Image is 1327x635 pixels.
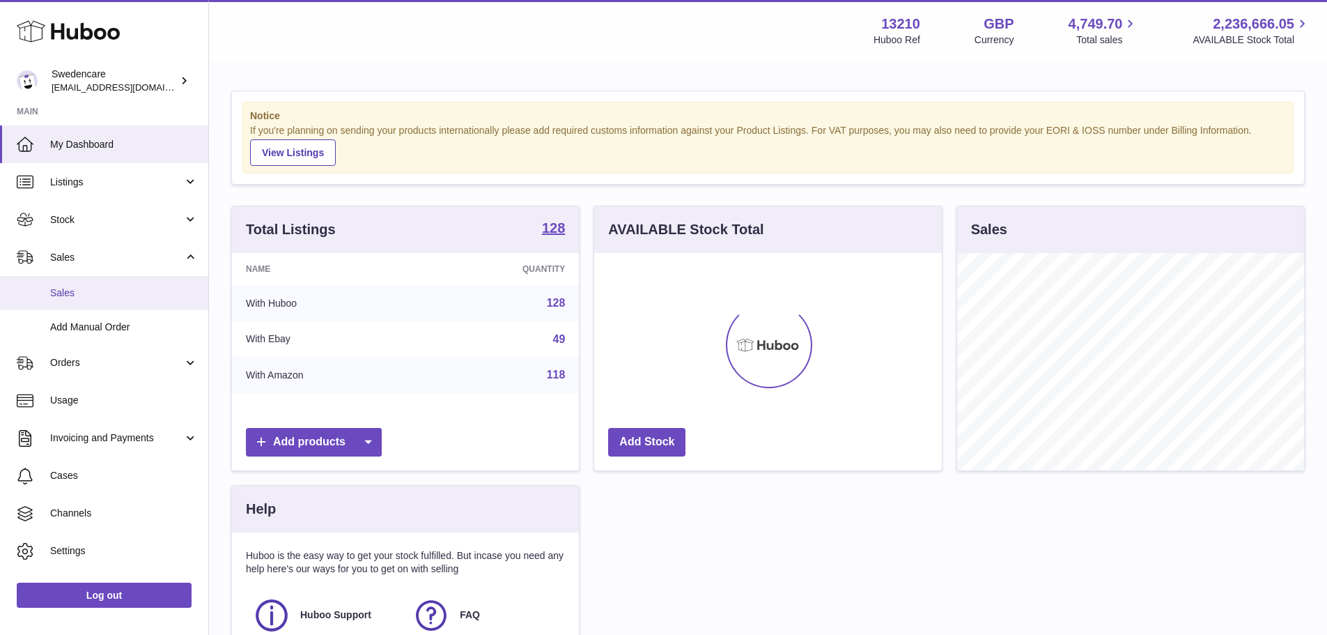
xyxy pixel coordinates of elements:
[881,15,920,33] strong: 13210
[608,428,685,457] a: Add Stock
[52,82,205,93] span: [EMAIL_ADDRESS][DOMAIN_NAME]
[232,357,422,393] td: With Amazon
[984,15,1014,33] strong: GBP
[50,544,198,558] span: Settings
[250,109,1286,123] strong: Notice
[250,124,1286,166] div: If you're planning on sending your products internationally please add required customs informati...
[412,597,558,634] a: FAQ
[1213,15,1294,33] span: 2,236,666.05
[17,583,192,608] a: Log out
[1193,15,1310,47] a: 2,236,666.05 AVAILABLE Stock Total
[547,297,566,309] a: 128
[542,221,565,235] strong: 128
[50,176,183,189] span: Listings
[874,33,920,47] div: Huboo Ref
[460,609,480,622] span: FAQ
[246,428,382,457] a: Add products
[50,507,198,520] span: Channels
[608,220,763,239] h3: AVAILABLE Stock Total
[50,394,198,407] span: Usage
[50,251,183,264] span: Sales
[542,221,565,238] a: 128
[52,68,177,94] div: Swedencare
[232,321,422,358] td: With Ebay
[17,70,38,91] img: internalAdmin-13210@internal.huboo.com
[50,138,198,151] span: My Dashboard
[250,139,336,166] a: View Listings
[1076,33,1138,47] span: Total sales
[971,220,1007,239] h3: Sales
[50,213,183,227] span: Stock
[553,333,566,345] a: 49
[1069,15,1139,47] a: 4,749.70 Total sales
[246,500,276,519] h3: Help
[253,597,398,634] a: Huboo Support
[1069,15,1123,33] span: 4,749.70
[975,33,1014,47] div: Currency
[232,285,422,321] td: With Huboo
[300,609,371,622] span: Huboo Support
[50,431,183,445] span: Invoicing and Payments
[246,549,565,576] p: Huboo is the easy way to get your stock fulfilled. But incase you need any help here's our ways f...
[50,356,183,369] span: Orders
[547,369,566,381] a: 118
[246,220,336,239] h3: Total Listings
[50,286,198,300] span: Sales
[50,469,198,482] span: Cases
[422,253,580,285] th: Quantity
[1193,33,1310,47] span: AVAILABLE Stock Total
[232,253,422,285] th: Name
[50,321,198,334] span: Add Manual Order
